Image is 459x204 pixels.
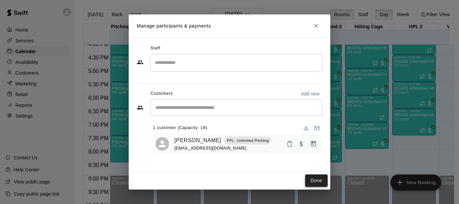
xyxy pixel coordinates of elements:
[301,123,311,133] button: Download list
[227,138,269,144] p: PPL, Unlimited Pitching
[311,123,322,133] button: Email participants
[153,123,207,133] span: 1 customer (Capacity: 18)
[150,54,322,72] div: Search staff
[284,138,295,150] button: Mark attendance
[156,137,169,151] div: Jezeniah Pierce
[298,88,322,99] button: Add new
[307,138,320,150] button: Manage bookings & payment
[151,88,173,99] span: Customers
[174,136,221,145] a: [PERSON_NAME]
[310,20,322,32] button: Close
[295,141,307,147] span: Paid with Credit
[301,90,320,97] p: Add new
[305,174,328,187] button: Done
[151,43,160,54] span: Staff
[137,59,143,66] svg: Staff
[174,146,247,151] span: [EMAIL_ADDRESS][DOMAIN_NAME]
[137,104,143,111] svg: Customers
[137,23,211,30] p: Manage participants & payments
[150,99,322,116] div: Start typing to search customers...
